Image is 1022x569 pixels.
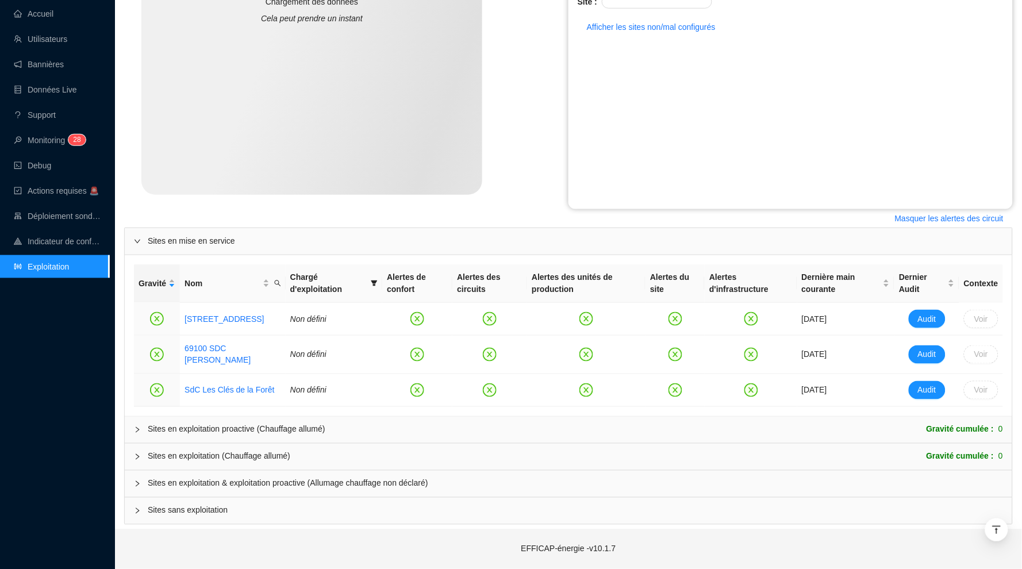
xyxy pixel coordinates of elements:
span: 2 [73,136,77,144]
button: Audit [909,381,946,399]
a: 69100 SDC [PERSON_NAME] [185,344,251,365]
span: Sites en exploitation & exploitation proactive (Allumage chauffage non déclaré) [148,478,1003,490]
span: Voir [974,313,988,325]
span: Nom [185,278,260,290]
span: filter [368,269,380,298]
a: [STREET_ADDRESS] [185,314,264,324]
span: Audit [918,313,936,325]
span: collapsed [134,508,141,514]
div: Sites en mise en service [125,228,1012,255]
span: close-circle [744,312,758,326]
span: Afficher les sites non/mal configurés [587,21,716,33]
span: Gravité [139,278,166,290]
span: EFFICAP-énergie - v10.1.7 [521,544,616,553]
div: Sites en exploitation (Chauffage allumé) [148,451,290,463]
th: Nom [180,264,286,303]
span: close-circle [150,312,164,326]
span: close-circle [483,312,497,326]
span: Actions requises 🚨 [28,186,99,195]
a: SdC Les Clés de la Forêt [185,386,274,395]
span: Dernier Audit [899,271,946,295]
th: Dernière main courante [797,264,895,303]
span: close-circle [744,383,758,397]
span: close-circle [410,383,424,397]
span: close-circle [668,383,682,397]
a: teamUtilisateurs [14,34,67,44]
span: collapsed [134,480,141,487]
button: Voir [964,381,998,399]
span: Non défini [290,386,326,395]
td: [DATE] [797,303,895,336]
span: Dernière main courante [802,271,881,295]
span: Voir [974,349,988,361]
span: filter [371,280,378,287]
button: Audit [909,345,946,364]
span: close-circle [744,348,758,362]
a: SdC Les Clés de la Forêt [185,385,274,397]
span: search [274,280,281,287]
th: Alertes de confort [382,264,452,303]
div: Sites sans exploitation [125,498,1012,524]
a: 69100 SDC [PERSON_NAME] [185,343,281,367]
div: Sites en exploitation (Chauffage allumé)Gravité cumulée :0 [125,444,1012,470]
th: Gravité [134,264,180,303]
span: Non défini [290,314,326,324]
span: 0 [998,451,1003,463]
th: Dernier Audit [894,264,959,303]
button: Masquer les alertes des circuit [886,209,1013,228]
button: Voir [964,345,998,364]
span: Cela peut prendre un instant [261,13,363,25]
th: Contexte [959,264,1003,303]
span: Gravité cumulée : [927,451,994,463]
a: clusterDéploiement sondes [14,212,101,221]
span: close-circle [579,312,593,326]
a: monitorMonitoring28 [14,136,82,145]
span: close-circle [579,348,593,362]
a: codeDebug [14,161,51,170]
span: Audit [918,385,936,397]
sup: 28 [68,134,85,145]
div: Sites en exploitation proactive (Chauffage allumé) [148,424,325,436]
span: expanded [134,238,141,245]
th: Alertes du site [646,264,705,303]
a: [STREET_ADDRESS] [185,313,264,325]
button: Afficher les sites non/mal configurés [578,18,725,36]
td: [DATE] [797,336,895,374]
span: vertical-align-top [992,525,1002,535]
span: close-circle [668,348,682,362]
span: Chargé d'exploitation [290,271,367,295]
span: close-circle [579,383,593,397]
span: close-circle [150,348,164,362]
span: collapsed [134,426,141,433]
button: Voir [964,310,998,328]
span: close-circle [483,383,497,397]
a: notificationBannières [14,60,64,69]
div: Sites en exploitation proactive (Chauffage allumé)Gravité cumulée :0 [125,417,1012,443]
span: Gravité cumulée : [927,424,994,436]
span: search [272,275,283,292]
th: Alertes des circuits [452,264,527,303]
span: close-circle [410,312,424,326]
a: questionSupport [14,110,56,120]
span: 0 [998,424,1003,436]
span: check-square [14,187,22,195]
a: slidersExploitation [14,262,69,271]
span: Non défini [290,350,326,359]
div: Sites en exploitation & exploitation proactive (Allumage chauffage non déclaré) [125,471,1012,497]
span: Masquer les alertes des circuit [895,213,1004,225]
span: collapsed [134,453,141,460]
th: Alertes d'infrastructure [705,264,797,303]
a: homeAccueil [14,9,53,18]
span: close-circle [668,312,682,326]
span: Sites en mise en service [148,235,1003,247]
a: databaseDonnées Live [14,85,77,94]
th: Alertes des unités de production [527,264,646,303]
td: [DATE] [797,374,895,407]
span: close-circle [150,383,164,397]
span: Sites sans exploitation [148,505,1003,517]
span: close-circle [483,348,497,362]
span: close-circle [410,348,424,362]
span: Voir [974,385,988,397]
button: Audit [909,310,946,328]
span: Audit [918,349,936,361]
